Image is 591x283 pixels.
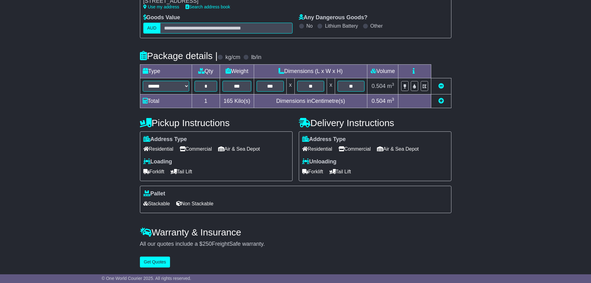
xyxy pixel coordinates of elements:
span: Stackable [143,199,170,208]
label: Address Type [143,136,187,143]
span: Commercial [338,144,371,154]
label: kg/cm [225,54,240,61]
td: Weight [220,64,254,78]
span: 165 [224,98,233,104]
span: 0.504 [372,83,386,89]
td: Dimensions in Centimetre(s) [254,94,367,108]
label: Address Type [302,136,346,143]
label: AUD [143,23,161,34]
label: Lithium Battery [325,23,358,29]
span: 250 [203,241,212,247]
span: Air & Sea Depot [377,144,419,154]
label: Loading [143,158,172,165]
span: Tail Lift [329,167,351,176]
div: All our quotes include a $ FreightSafe warranty. [140,241,451,248]
h4: Pickup Instructions [140,118,293,128]
label: Goods Value [143,14,180,21]
span: 0.504 [372,98,386,104]
td: x [286,78,294,94]
span: Forklift [143,167,164,176]
span: Residential [302,144,332,154]
label: Pallet [143,190,165,197]
h4: Delivery Instructions [299,118,451,128]
td: 1 [192,94,220,108]
sup: 3 [392,97,394,102]
span: Forklift [302,167,323,176]
td: Kilo(s) [220,94,254,108]
span: m [387,98,394,104]
span: Tail Lift [171,167,192,176]
label: No [307,23,313,29]
h4: Package details | [140,51,218,61]
td: Total [140,94,192,108]
a: Search address book [186,4,230,9]
td: Volume [367,64,398,78]
td: Qty [192,64,220,78]
label: lb/in [251,54,261,61]
sup: 3 [392,82,394,87]
span: Non Stackable [176,199,213,208]
span: © One World Courier 2025. All rights reserved. [102,276,191,281]
label: Other [370,23,383,29]
h4: Warranty & Insurance [140,227,451,237]
a: Remove this item [438,83,444,89]
td: x [327,78,335,94]
label: Unloading [302,158,337,165]
label: Any Dangerous Goods? [299,14,368,21]
td: Type [140,64,192,78]
span: m [387,83,394,89]
span: Residential [143,144,173,154]
a: Use my address [143,4,179,9]
span: Air & Sea Depot [218,144,260,154]
span: Commercial [180,144,212,154]
a: Add new item [438,98,444,104]
button: Get Quotes [140,257,170,267]
td: Dimensions (L x W x H) [254,64,367,78]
